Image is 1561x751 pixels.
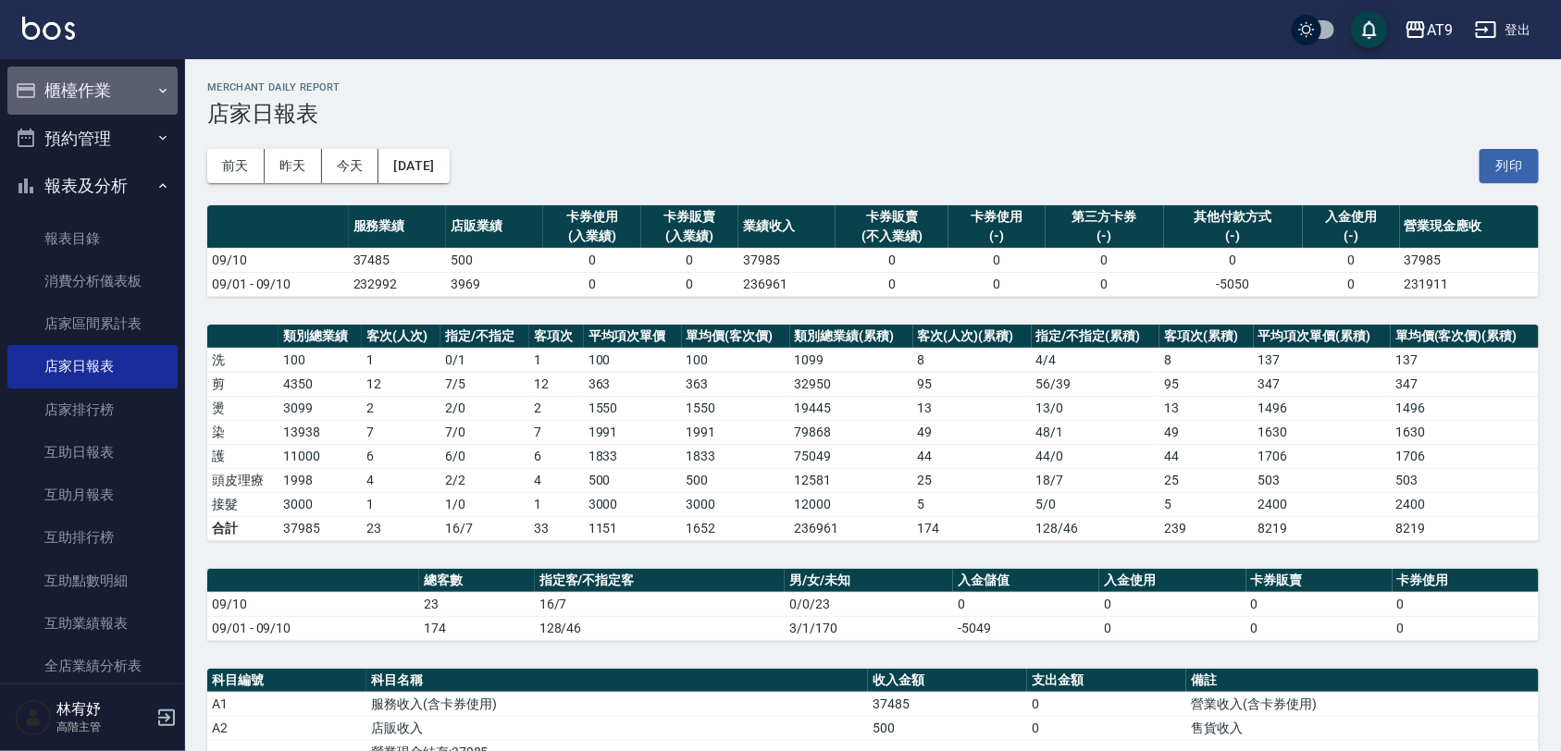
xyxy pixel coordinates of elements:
button: save [1351,11,1388,48]
td: 剪 [207,372,279,396]
td: 1 [362,492,441,516]
td: 洗 [207,348,279,372]
td: 232992 [349,272,446,296]
td: 09/10 [207,248,349,272]
td: 染 [207,420,279,444]
td: 37985 [1400,248,1539,272]
td: 0 [836,248,948,272]
td: 2 / 0 [440,396,529,420]
td: 239 [1159,516,1253,540]
td: 1 [529,492,584,516]
td: 0 [1393,616,1539,640]
td: -5049 [953,616,1099,640]
td: 7 [362,420,441,444]
td: 44 [913,444,1032,468]
td: -5050 [1164,272,1303,296]
td: 1998 [279,468,362,492]
td: 1630 [1391,420,1539,444]
td: 13 [1159,396,1253,420]
div: 卡券販賣 [646,207,734,227]
td: 236961 [738,272,836,296]
button: 報表及分析 [7,162,178,210]
img: Person [15,699,52,736]
td: 25 [913,468,1032,492]
td: 79868 [790,420,913,444]
td: 37985 [738,248,836,272]
th: 指定客/不指定客 [535,569,786,593]
button: AT9 [1397,11,1460,49]
td: 25 [1159,468,1253,492]
td: 2 / 2 [440,468,529,492]
td: 1833 [682,444,790,468]
td: 0 [953,592,1099,616]
td: 231911 [1400,272,1539,296]
td: 23 [419,592,535,616]
td: 2 [362,396,441,420]
div: 其他付款方式 [1169,207,1298,227]
td: 363 [584,372,682,396]
td: 8219 [1391,516,1539,540]
td: A1 [207,692,366,716]
td: A2 [207,716,366,740]
td: 5 / 0 [1032,492,1159,516]
div: 入金使用 [1307,207,1395,227]
td: 09/01 - 09/10 [207,272,349,296]
h3: 店家日報表 [207,101,1539,127]
td: 1991 [682,420,790,444]
a: 全店業績分析表 [7,645,178,687]
td: 500 [446,248,543,272]
td: 服務收入(含卡券使用) [366,692,868,716]
td: 1 / 0 [440,492,529,516]
td: 0 [1246,592,1393,616]
td: 128/46 [1032,516,1159,540]
th: 卡券使用 [1393,569,1539,593]
td: 7 [529,420,584,444]
a: 店家排行榜 [7,388,178,431]
img: Logo [22,17,75,40]
td: 0 [948,248,1046,272]
td: 1151 [584,516,682,540]
td: 0 [836,272,948,296]
button: 列印 [1480,149,1539,183]
td: 3969 [446,272,543,296]
th: 單均價(客次價)(累積) [1391,325,1539,349]
td: 13 / 0 [1032,396,1159,420]
table: a dense table [207,325,1539,541]
td: 347 [1391,372,1539,396]
td: 4 / 4 [1032,348,1159,372]
td: 7 / 0 [440,420,529,444]
th: 指定/不指定 [440,325,529,349]
td: 8 [913,348,1032,372]
td: 1991 [584,420,682,444]
td: 營業收入(含卡券使用) [1186,692,1539,716]
a: 互助日報表 [7,431,178,474]
td: 236961 [790,516,913,540]
td: 12 [529,372,584,396]
td: 09/10 [207,592,419,616]
td: 56 / 39 [1032,372,1159,396]
th: 客項次(累積) [1159,325,1253,349]
th: 業績收入 [738,205,836,249]
th: 營業現金應收 [1400,205,1539,249]
th: 科目編號 [207,669,366,693]
td: 1550 [682,396,790,420]
td: 137 [1391,348,1539,372]
td: 1496 [1254,396,1392,420]
td: 12 [362,372,441,396]
div: (入業績) [646,227,734,246]
td: 3/1/170 [785,616,953,640]
td: 174 [419,616,535,640]
table: a dense table [207,205,1539,297]
td: 16/7 [535,592,786,616]
td: 37485 [868,692,1027,716]
th: 類別總業績(累積) [790,325,913,349]
td: 3000 [279,492,362,516]
button: 昨天 [265,149,322,183]
td: 2400 [1254,492,1392,516]
table: a dense table [207,569,1539,641]
td: 12581 [790,468,913,492]
td: 0 [641,248,738,272]
td: 2400 [1391,492,1539,516]
th: 單均價(客次價) [682,325,790,349]
h5: 林宥妤 [56,700,151,719]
